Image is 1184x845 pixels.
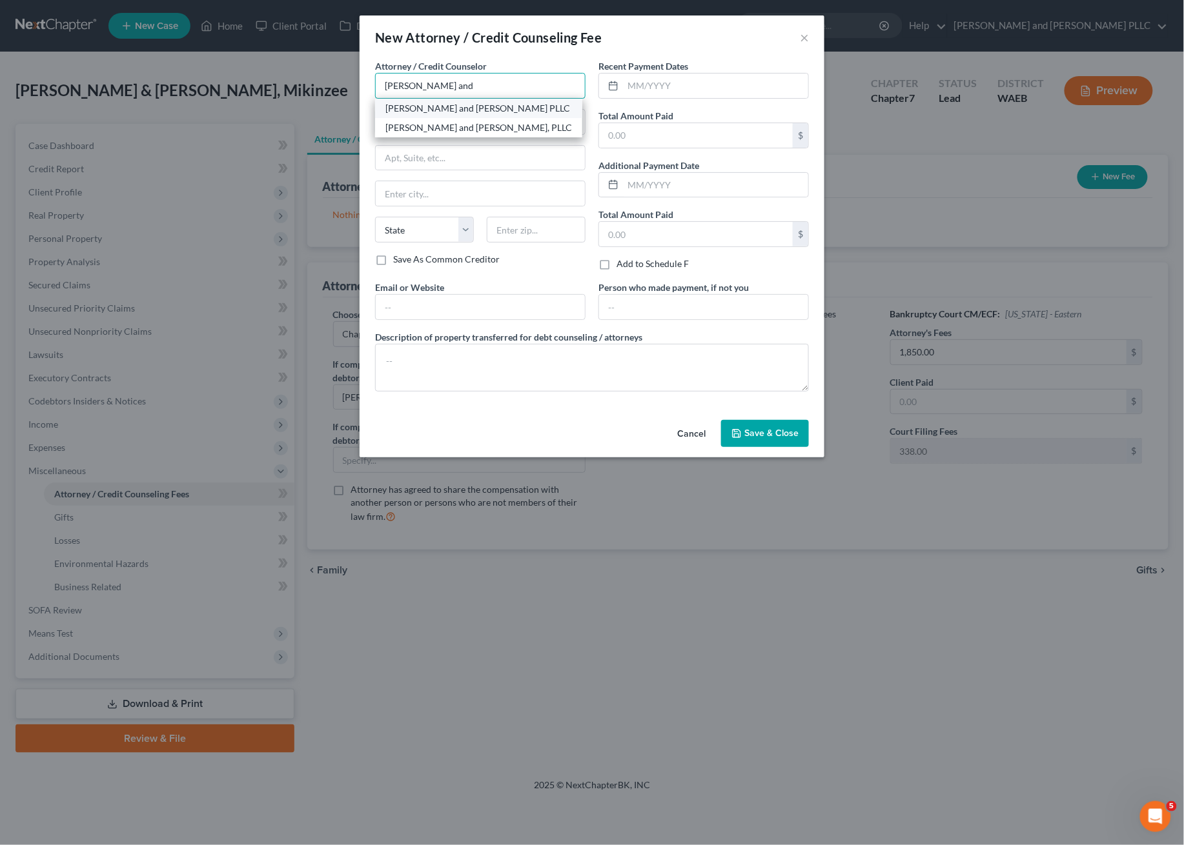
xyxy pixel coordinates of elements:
[793,222,808,246] div: $
[667,421,716,447] button: Cancel
[721,420,809,447] button: Save & Close
[375,330,642,344] label: Description of property transferred for debt counseling / attorneys
[744,428,799,439] span: Save & Close
[375,30,403,45] span: New
[599,295,808,319] input: --
[393,253,500,266] label: Save As Common Creditor
[623,74,808,98] input: MM/YYYY
[375,61,487,72] span: Attorney / Credit Counselor
[623,173,808,197] input: MM/YYYY
[599,222,793,246] input: 0.00
[487,217,586,243] input: Enter zip...
[376,295,585,319] input: --
[385,121,572,134] div: [PERSON_NAME] and [PERSON_NAME], PLLC
[385,102,572,115] div: [PERSON_NAME] and [PERSON_NAME] PLLC
[793,123,808,148] div: $
[598,159,699,172] label: Additional Payment Date
[376,181,585,206] input: Enter city...
[598,59,688,73] label: Recent Payment Dates
[617,257,689,270] label: Add to Schedule F
[598,208,673,221] label: Total Amount Paid
[375,73,586,99] input: Search creditor by name...
[1140,801,1171,832] iframe: Intercom live chat
[599,123,793,148] input: 0.00
[376,146,585,170] input: Apt, Suite, etc...
[1167,801,1177,811] span: 5
[375,281,444,294] label: Email or Website
[598,281,749,294] label: Person who made payment, if not you
[598,109,673,123] label: Total Amount Paid
[406,30,602,45] span: Attorney / Credit Counseling Fee
[800,30,809,45] button: ×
